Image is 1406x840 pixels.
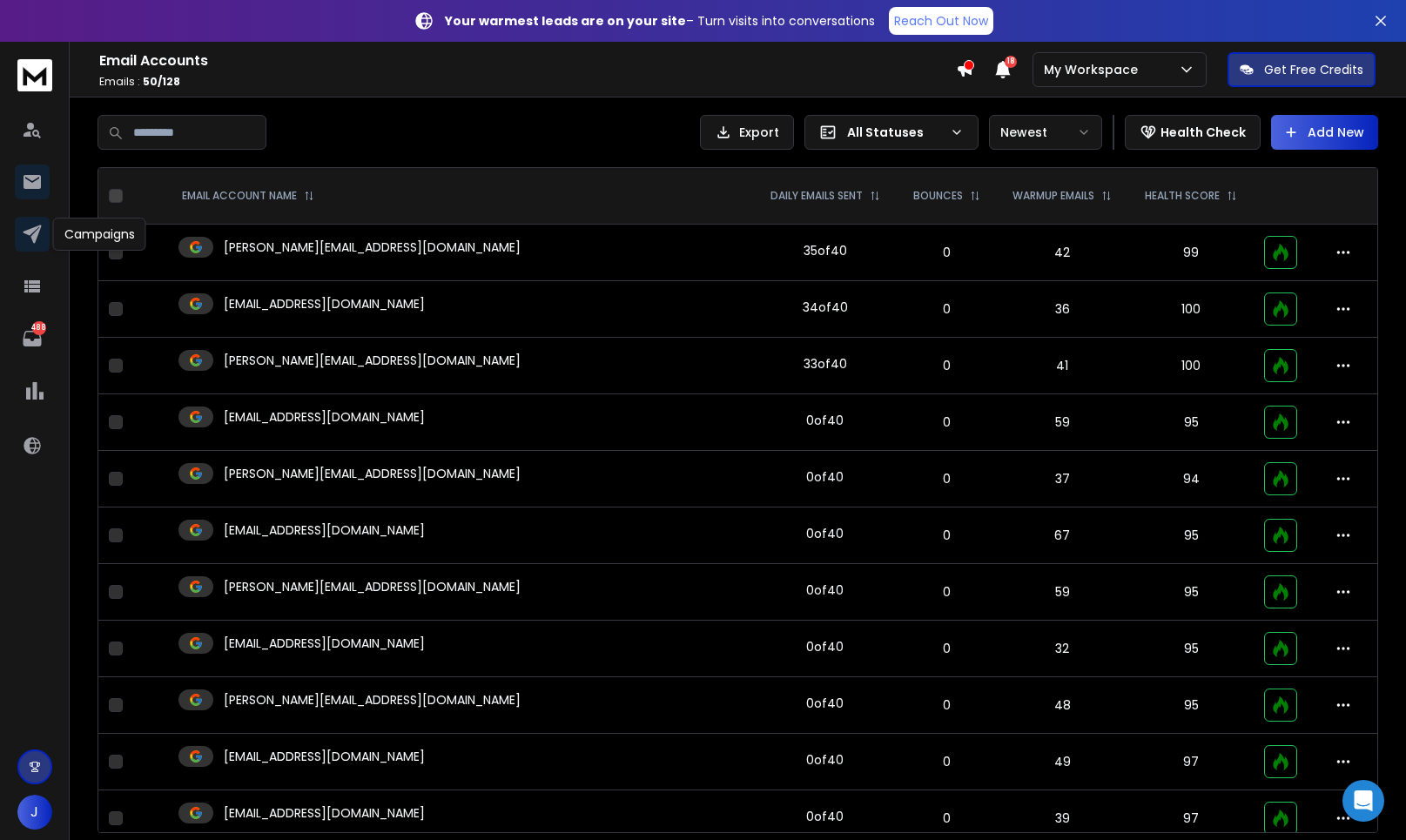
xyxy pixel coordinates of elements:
[907,300,986,318] p: 0
[1342,780,1384,822] div: Open Intercom Messenger
[1128,451,1254,507] td: 94
[907,470,986,487] p: 0
[996,621,1128,677] td: 32
[445,12,686,30] strong: Your warmest leads are on your site
[996,507,1128,564] td: 67
[224,465,521,482] p: [PERSON_NAME][EMAIL_ADDRESS][DOMAIN_NAME]
[806,412,844,429] div: 0 of 40
[770,189,863,203] p: DAILY EMAILS SENT
[847,124,943,141] p: All Statuses
[913,189,963,203] p: BOUNCES
[889,7,993,35] a: Reach Out Now
[996,451,1128,507] td: 37
[53,218,146,251] div: Campaigns
[1128,677,1254,734] td: 95
[1228,52,1376,87] button: Get Free Credits
[17,59,52,91] img: logo
[224,691,521,709] p: [PERSON_NAME][EMAIL_ADDRESS][DOMAIN_NAME]
[99,75,956,89] p: Emails :
[996,677,1128,734] td: 48
[224,239,521,256] p: [PERSON_NAME][EMAIL_ADDRESS][DOMAIN_NAME]
[804,355,847,373] div: 33 of 40
[224,408,425,426] p: [EMAIL_ADDRESS][DOMAIN_NAME]
[806,638,844,655] div: 0 of 40
[996,281,1128,338] td: 36
[99,50,956,71] h1: Email Accounts
[806,808,844,825] div: 0 of 40
[907,413,986,431] p: 0
[17,795,52,830] button: J
[806,581,844,599] div: 0 of 40
[804,242,847,259] div: 35 of 40
[1128,281,1254,338] td: 100
[907,640,986,657] p: 0
[224,804,425,822] p: [EMAIL_ADDRESS][DOMAIN_NAME]
[1125,115,1261,150] button: Health Check
[1128,338,1254,394] td: 100
[907,753,986,770] p: 0
[996,734,1128,790] td: 49
[700,115,794,150] button: Export
[224,578,521,595] p: [PERSON_NAME][EMAIL_ADDRESS][DOMAIN_NAME]
[224,748,425,765] p: [EMAIL_ADDRESS][DOMAIN_NAME]
[989,115,1102,150] button: Newest
[1160,124,1246,141] p: Health Check
[224,635,425,652] p: [EMAIL_ADDRESS][DOMAIN_NAME]
[445,12,875,30] p: – Turn visits into conversations
[907,527,986,544] p: 0
[996,338,1128,394] td: 41
[806,468,844,486] div: 0 of 40
[1128,225,1254,281] td: 99
[224,295,425,312] p: [EMAIL_ADDRESS][DOMAIN_NAME]
[907,244,986,261] p: 0
[1271,115,1378,150] button: Add New
[907,696,986,714] p: 0
[996,394,1128,451] td: 59
[907,810,986,827] p: 0
[1128,564,1254,621] td: 95
[15,321,50,356] a: 488
[996,564,1128,621] td: 59
[1145,189,1220,203] p: HEALTH SCORE
[1044,61,1145,78] p: My Workspace
[224,352,521,369] p: [PERSON_NAME][EMAIL_ADDRESS][DOMAIN_NAME]
[907,583,986,601] p: 0
[1005,56,1017,68] span: 18
[1128,621,1254,677] td: 95
[224,521,425,539] p: [EMAIL_ADDRESS][DOMAIN_NAME]
[143,74,180,89] span: 50 / 128
[1264,61,1363,78] p: Get Free Credits
[32,321,46,335] p: 488
[806,695,844,712] div: 0 of 40
[1128,734,1254,790] td: 97
[806,751,844,769] div: 0 of 40
[803,299,848,316] div: 34 of 40
[1128,394,1254,451] td: 95
[894,12,988,30] p: Reach Out Now
[996,225,1128,281] td: 42
[182,189,314,203] div: EMAIL ACCOUNT NAME
[1128,507,1254,564] td: 95
[806,525,844,542] div: 0 of 40
[907,357,986,374] p: 0
[1012,189,1094,203] p: WARMUP EMAILS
